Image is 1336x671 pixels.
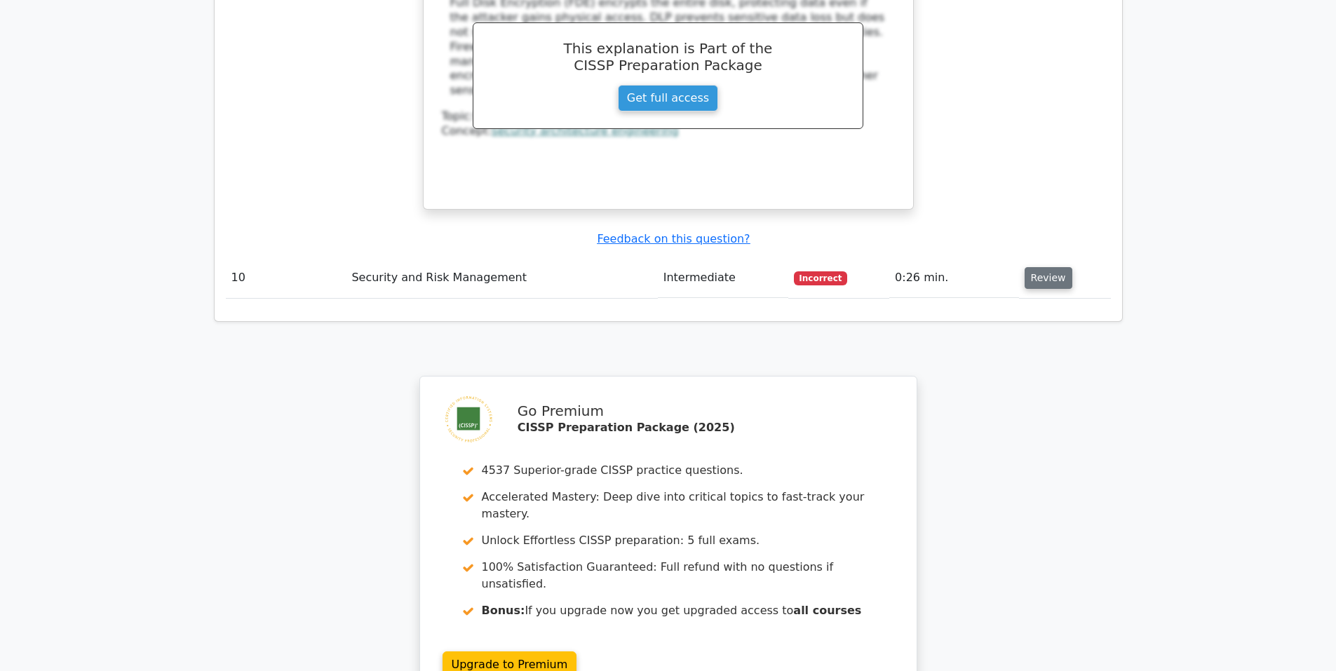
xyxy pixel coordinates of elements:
[442,124,895,139] div: Concept:
[794,271,848,285] span: Incorrect
[442,109,895,124] div: Topic:
[618,85,718,111] a: Get full access
[492,124,679,137] a: security architecture engineering
[658,258,788,298] td: Intermediate
[597,232,750,245] a: Feedback on this question?
[226,258,346,298] td: 10
[346,258,657,298] td: Security and Risk Management
[889,258,1018,298] td: 0:26 min.
[1025,267,1072,289] button: Review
